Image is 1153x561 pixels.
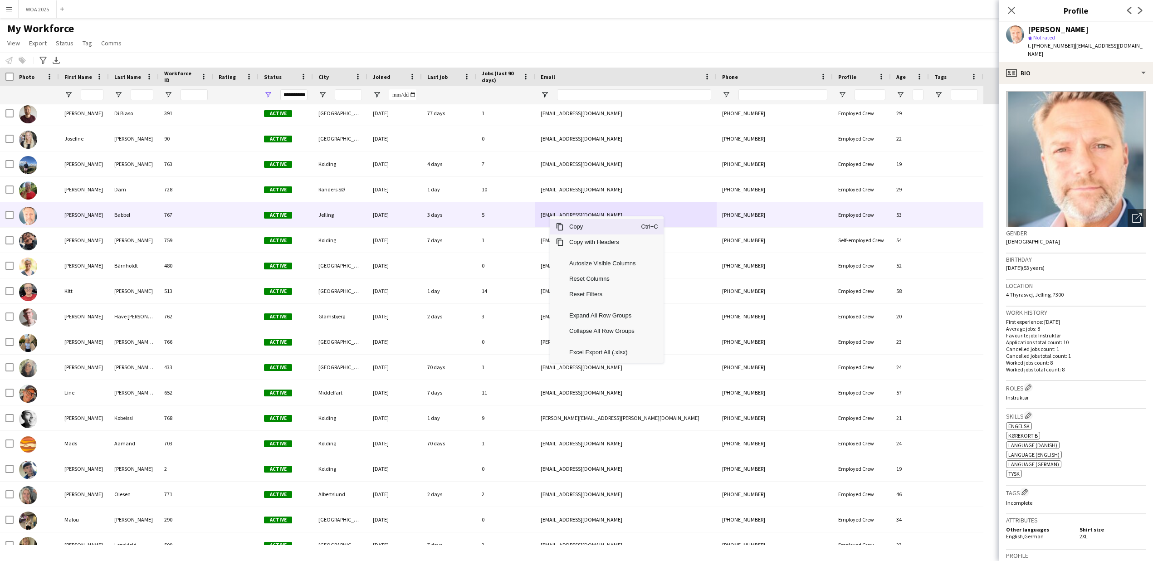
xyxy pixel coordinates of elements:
div: Kolding [313,456,367,481]
div: [PERSON_NAME] [59,482,109,507]
img: Karoline Lunddal Dam [19,181,37,200]
input: Workforce ID Filter Input [181,89,208,100]
span: t. [PHONE_NUMBER] [1028,42,1075,49]
div: [PHONE_NUMBER] [717,151,833,176]
span: Active [264,110,292,117]
div: [PERSON_NAME] [59,253,109,278]
h3: Birthday [1006,255,1146,263]
div: Mads [59,431,109,456]
a: Tag [79,37,96,49]
div: Babbel [109,202,159,227]
div: 29 [891,177,929,202]
div: 7 [476,151,535,176]
div: 7 days [422,532,476,557]
div: [GEOGRAPHIC_DATA] [313,253,367,278]
div: [PERSON_NAME] [59,228,109,253]
div: 767 [159,202,213,227]
button: Open Filter Menu [722,91,730,99]
span: Profile [838,73,856,80]
input: Age Filter Input [913,89,923,100]
div: Employed Crew [833,380,891,405]
div: 2 days [422,304,476,329]
div: 23 [891,329,929,354]
div: 1 day [422,177,476,202]
div: [DATE] [367,101,422,126]
div: Albertslund [313,482,367,507]
img: Malou Freimann [19,512,37,530]
div: 5 [476,202,535,227]
span: Jobs (last 90 days) [482,70,519,83]
div: 2 [476,532,535,557]
div: [EMAIL_ADDRESS][DOMAIN_NAME] [535,355,717,380]
p: Applications total count: 10 [1006,339,1146,346]
div: [DATE] [367,151,422,176]
button: Open Filter Menu [896,91,904,99]
div: [EMAIL_ADDRESS][DOMAIN_NAME] [535,101,717,126]
span: Age [896,73,906,80]
p: First experience: [DATE] [1006,318,1146,325]
img: Mads Aamand [19,435,37,454]
div: [EMAIL_ADDRESS][DOMAIN_NAME] [535,228,717,253]
div: [PERSON_NAME] [109,228,159,253]
div: [EMAIL_ADDRESS][DOMAIN_NAME] [535,431,717,456]
span: Active [264,313,292,320]
div: 762 [159,304,213,329]
h3: Gender [1006,229,1146,237]
div: 23 [891,532,929,557]
div: 1 day [422,278,476,303]
app-action-btn: Advanced filters [38,55,49,66]
div: 703 [159,431,213,456]
a: Status [52,37,77,49]
div: [EMAIL_ADDRESS][DOMAIN_NAME] [535,278,717,303]
a: Comms [98,37,125,49]
span: City [318,73,329,80]
img: Kim Aagaard Holm [19,232,37,250]
div: Employed Crew [833,101,891,126]
div: 771 [159,482,213,507]
div: [PHONE_NUMBER] [717,380,833,405]
span: Email [541,73,555,80]
span: [DEMOGRAPHIC_DATA] [1006,238,1060,245]
div: 652 [159,380,213,405]
span: Reset Filters [564,287,641,302]
div: [PERSON_NAME] [59,532,109,557]
div: 1 [476,101,535,126]
p: Favourite job: Instruktør [1006,332,1146,339]
div: 391 [159,101,213,126]
div: [PERSON_NAME] [59,177,109,202]
div: Employed Crew [833,151,891,176]
div: 480 [159,253,213,278]
div: 24 [891,431,929,456]
div: Bio [999,62,1153,84]
p: Average jobs: 8 [1006,325,1146,332]
div: 54 [891,228,929,253]
div: 21 [891,405,929,430]
div: [PERSON_NAME] [PERSON_NAME] [109,380,159,405]
div: [EMAIL_ADDRESS][DOMAIN_NAME] [535,151,717,176]
span: Excel Export All (.xlsx) [564,345,641,360]
div: [DATE] [367,228,422,253]
div: Kolding [313,228,367,253]
div: [GEOGRAPHIC_DATA] [313,355,367,380]
div: Employed Crew [833,507,891,532]
img: Maja Hochheim Olesen [19,486,37,504]
div: [DATE] [367,126,422,151]
div: 34 [891,507,929,532]
div: 3 days [422,202,476,227]
div: Jelling [313,202,367,227]
div: Line [59,380,109,405]
div: [DATE] [367,405,422,430]
app-action-btn: Export XLSX [51,55,62,66]
span: Tags [934,73,947,80]
span: Collapse All Row Groups [564,323,641,339]
div: Open photos pop-in [1128,209,1146,227]
div: 1 [476,228,535,253]
h3: Profile [999,5,1153,16]
div: [DATE] [367,253,422,278]
button: Open Filter Menu [541,91,549,99]
div: 14 [476,278,535,303]
span: Export [29,39,47,47]
span: [DATE] (53 years) [1006,264,1045,271]
h3: Location [1006,282,1146,290]
input: City Filter Input [335,89,362,100]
